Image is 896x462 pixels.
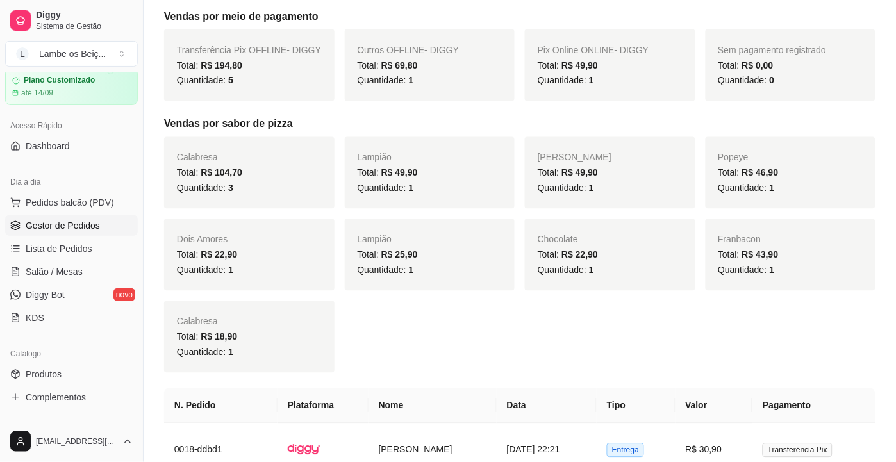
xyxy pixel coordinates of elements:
span: R$ 194,80 [201,60,242,70]
th: Data [497,388,597,424]
span: Quantidade: [718,265,775,276]
span: [PERSON_NAME] [538,153,611,163]
span: Quantidade: [538,265,594,276]
button: [EMAIL_ADDRESS][DOMAIN_NAME] [5,426,138,457]
span: Quantidade: [358,265,414,276]
span: R$ 49,90 [561,168,598,178]
span: R$ 49,90 [561,60,598,70]
a: Complementos [5,387,138,408]
span: Total: [538,250,598,260]
span: Total: [538,60,598,70]
span: Total: [177,60,242,70]
span: Entrega [607,443,644,458]
span: R$ 22,90 [561,250,598,260]
span: R$ 0,00 [742,60,774,70]
span: Dois Amores [177,235,228,245]
span: 1 [409,265,414,276]
th: Valor [676,388,753,424]
span: 1 [589,265,594,276]
a: DiggySistema de Gestão [5,5,138,36]
article: até 14/09 [21,88,53,98]
span: R$ 49,90 [381,168,418,178]
span: R$ 18,90 [201,332,237,342]
span: Salão / Mesas [26,265,83,278]
div: Dia a dia [5,172,138,192]
span: Chocolate [538,235,578,245]
th: N. Pedido [164,388,278,424]
span: Quantidade: [177,183,233,194]
a: Salão / Mesas [5,261,138,282]
span: Quantidade: [177,265,233,276]
h5: Vendas por meio de pagamento [164,9,875,24]
span: Total: [538,168,598,178]
a: KDS [5,308,138,328]
div: Acesso Rápido [5,115,138,136]
span: L [16,47,29,60]
th: Pagamento [752,388,875,424]
span: Sem pagamento registrado [718,45,827,55]
span: Total: [177,250,237,260]
span: R$ 43,90 [742,250,779,260]
span: Quantidade: [358,183,414,194]
span: 3 [228,183,233,194]
span: Calabresa [177,317,218,327]
span: 5 [228,76,233,86]
button: Pedidos balcão (PDV) [5,192,138,213]
span: Produtos [26,368,62,381]
span: Dashboard [26,140,70,153]
span: Transferência Pix [763,443,833,458]
span: Transferência Pix OFFLINE - DIGGY [177,45,321,55]
span: 1 [770,183,775,194]
span: Quantidade: [177,347,233,358]
span: Total: [718,168,779,178]
span: Diggy Bot [26,288,65,301]
div: Lambe os Beiç ... [39,47,106,60]
span: Quantidade: [538,76,594,86]
a: Dashboard [5,136,138,156]
span: Quantidade: [718,76,775,86]
a: Produtos [5,364,138,384]
button: Select a team [5,41,138,67]
th: Tipo [597,388,675,424]
span: Popeye [718,153,749,163]
span: 1 [589,76,594,86]
span: Total: [718,60,774,70]
th: Nome [369,388,497,424]
span: 1 [409,76,414,86]
h5: Vendas por sabor de pizza [164,117,875,132]
span: Sistema de Gestão [36,21,133,31]
span: Pix Online ONLINE - DIGGY [538,45,649,55]
span: Total: [177,332,237,342]
span: Quantidade: [358,76,414,86]
span: Pedidos balcão (PDV) [26,196,114,209]
span: 1 [409,183,414,194]
a: Plano Customizadoaté 14/09 [5,69,138,105]
span: Quantidade: [718,183,775,194]
span: 1 [228,347,233,358]
span: [EMAIL_ADDRESS][DOMAIN_NAME] [36,436,117,447]
article: Plano Customizado [24,76,95,85]
span: R$ 25,90 [381,250,418,260]
span: Calabresa [177,153,218,163]
span: 0 [770,76,775,86]
span: Total: [177,168,242,178]
span: 1 [589,183,594,194]
span: Diggy [36,10,133,21]
span: Quantidade: [177,76,233,86]
a: Lista de Pedidos [5,238,138,259]
div: Catálogo [5,343,138,364]
span: Franbacon [718,235,761,245]
span: KDS [26,311,44,324]
span: Lampião [358,153,392,163]
span: Total: [718,250,779,260]
span: Total: [358,60,418,70]
span: 1 [770,265,775,276]
a: Diggy Botnovo [5,285,138,305]
span: Quantidade: [538,183,594,194]
span: Outros OFFLINE - DIGGY [358,45,460,55]
span: R$ 22,90 [201,250,237,260]
span: 1 [228,265,233,276]
span: Complementos [26,391,86,404]
span: Lista de Pedidos [26,242,92,255]
span: Gestor de Pedidos [26,219,100,232]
